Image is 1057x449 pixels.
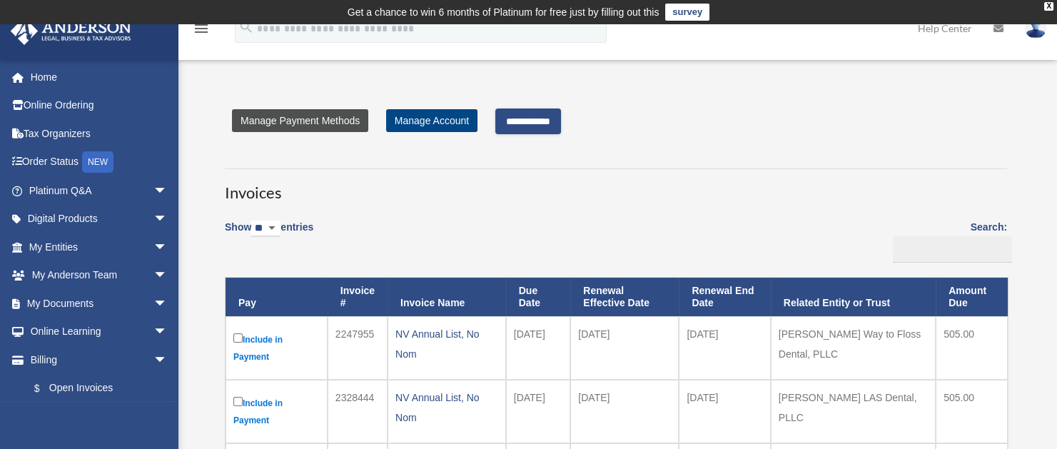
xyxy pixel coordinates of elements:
th: Pay: activate to sort column descending [226,278,328,316]
span: arrow_drop_down [153,233,182,262]
td: [DATE] [506,316,571,380]
span: arrow_drop_down [153,289,182,318]
span: arrow_drop_down [153,318,182,347]
td: [PERSON_NAME] LAS Dental, PLLC [771,380,936,443]
img: User Pic [1025,18,1046,39]
a: Tax Organizers [10,119,189,148]
a: menu [193,25,210,37]
td: [PERSON_NAME] Way to Floss Dental, PLLC [771,316,936,380]
td: [DATE] [679,316,770,380]
div: NV Annual List, No Nom [395,388,498,428]
i: menu [193,20,210,37]
i: search [238,19,254,35]
div: NEW [82,151,113,173]
a: Digital Productsarrow_drop_down [10,205,189,233]
td: [DATE] [506,380,571,443]
label: Include in Payment [233,394,320,429]
span: arrow_drop_down [153,205,182,234]
td: 505.00 [936,316,1008,380]
a: My Documentsarrow_drop_down [10,289,189,318]
label: Search: [888,218,1007,263]
span: arrow_drop_down [153,176,182,206]
th: Related Entity or Trust: activate to sort column ascending [771,278,936,316]
td: [DATE] [679,380,770,443]
div: NV Annual List, No Nom [395,324,498,364]
select: Showentries [251,221,280,237]
a: Order StatusNEW [10,148,189,177]
a: Online Learningarrow_drop_down [10,318,189,346]
label: Show entries [225,218,313,251]
a: Manage Payment Methods [232,109,368,132]
td: [DATE] [570,380,679,443]
input: Include in Payment [233,333,243,343]
th: Invoice Name: activate to sort column ascending [388,278,506,316]
a: Billingarrow_drop_down [10,345,182,374]
th: Renewal End Date: activate to sort column ascending [679,278,770,316]
span: arrow_drop_down [153,345,182,375]
a: Online Ordering [10,91,189,120]
h3: Invoices [225,168,1007,204]
th: Due Date: activate to sort column ascending [506,278,571,316]
th: Amount Due: activate to sort column ascending [936,278,1008,316]
label: Include in Payment [233,331,320,365]
input: Search: [893,236,1012,263]
td: 2328444 [328,380,388,443]
a: Home [10,63,189,91]
div: close [1044,2,1053,11]
a: $Open Invoices [20,374,175,403]
td: [DATE] [570,316,679,380]
a: Manage Account [386,109,477,132]
span: $ [42,380,49,398]
a: My Anderson Teamarrow_drop_down [10,261,189,290]
a: My Entitiesarrow_drop_down [10,233,189,261]
input: Include in Payment [233,397,243,406]
a: survey [665,4,709,21]
th: Invoice #: activate to sort column ascending [328,278,388,316]
span: arrow_drop_down [153,261,182,291]
th: Renewal Effective Date: activate to sort column ascending [570,278,679,316]
img: Anderson Advisors Platinum Portal [6,17,136,45]
td: 2247955 [328,316,388,380]
a: Platinum Q&Aarrow_drop_down [10,176,189,205]
div: Get a chance to win 6 months of Platinum for free just by filling out this [348,4,659,21]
